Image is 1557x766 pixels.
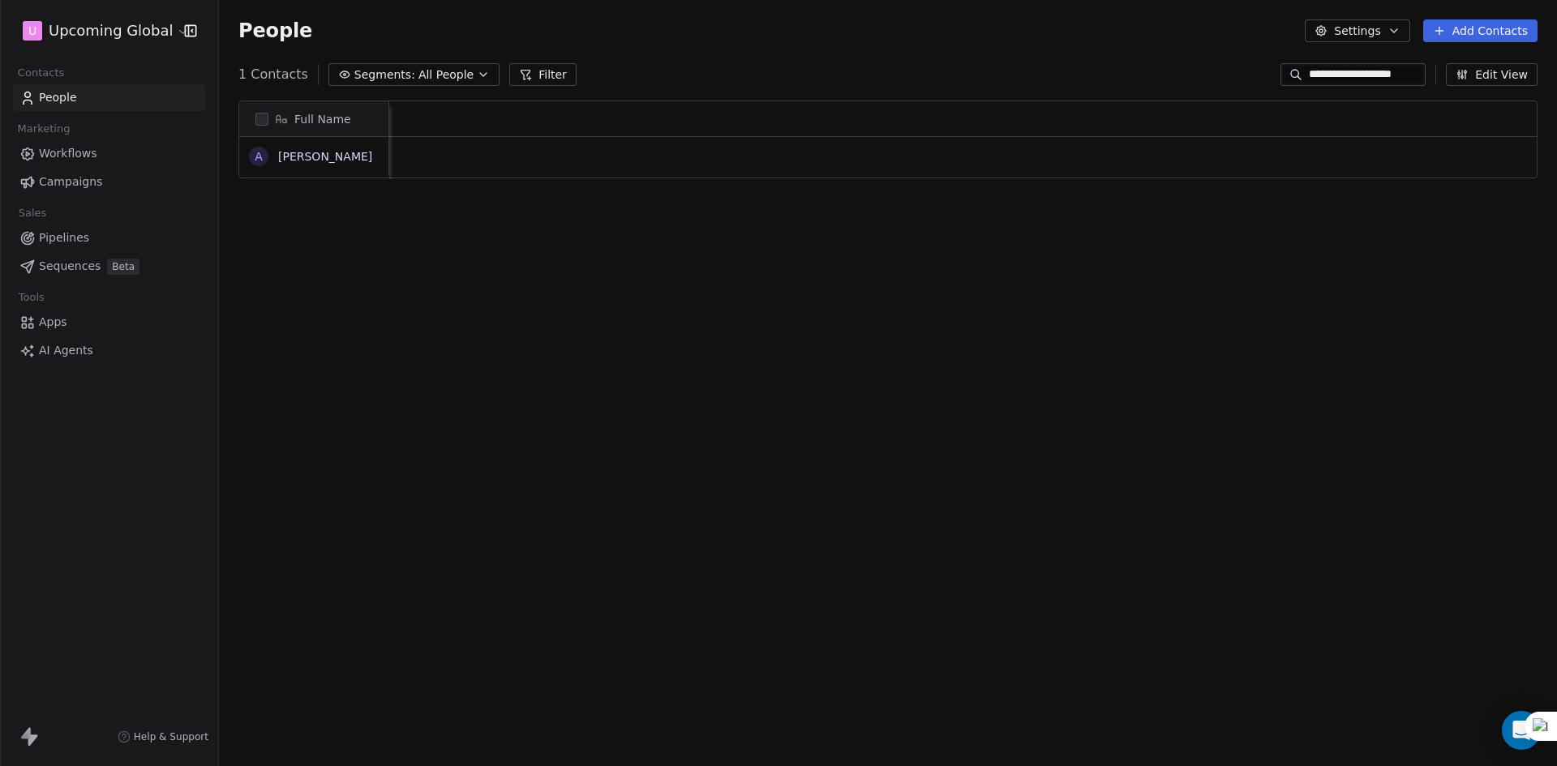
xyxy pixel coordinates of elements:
span: Full Name [294,111,351,127]
span: Segments: [354,66,415,83]
span: Sequences [39,258,101,275]
span: All People [418,66,474,83]
span: 1 Contacts [238,65,308,84]
button: Filter [509,63,577,86]
span: Sales [11,201,54,225]
span: Apps [39,314,67,331]
a: Campaigns [13,169,205,195]
a: Pipelines [13,225,205,251]
button: Edit View [1446,63,1538,86]
span: Marketing [11,117,77,141]
span: People [39,89,77,106]
a: AI Agents [13,337,205,364]
span: Pipelines [39,229,89,246]
a: People [13,84,205,111]
div: A [255,148,263,165]
a: Help & Support [118,730,208,743]
span: Tools [11,285,51,310]
span: AI Agents [39,342,93,359]
span: Campaigns [39,173,102,190]
span: People [238,19,312,43]
div: Open Intercom Messenger [1502,711,1541,750]
button: UUpcoming Global [19,17,173,45]
div: grid [239,137,389,737]
a: Workflows [13,140,205,167]
div: Full Name [239,101,388,136]
span: Contacts [11,61,71,85]
button: Add Contacts [1423,19,1538,42]
a: [PERSON_NAME] [278,150,372,163]
span: Upcoming Global [49,20,173,41]
span: U [28,23,36,39]
a: Apps [13,309,205,336]
button: Settings [1305,19,1409,42]
span: Help & Support [134,730,208,743]
a: SequencesBeta [13,253,205,280]
span: Workflows [39,145,97,162]
span: Beta [107,259,139,275]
